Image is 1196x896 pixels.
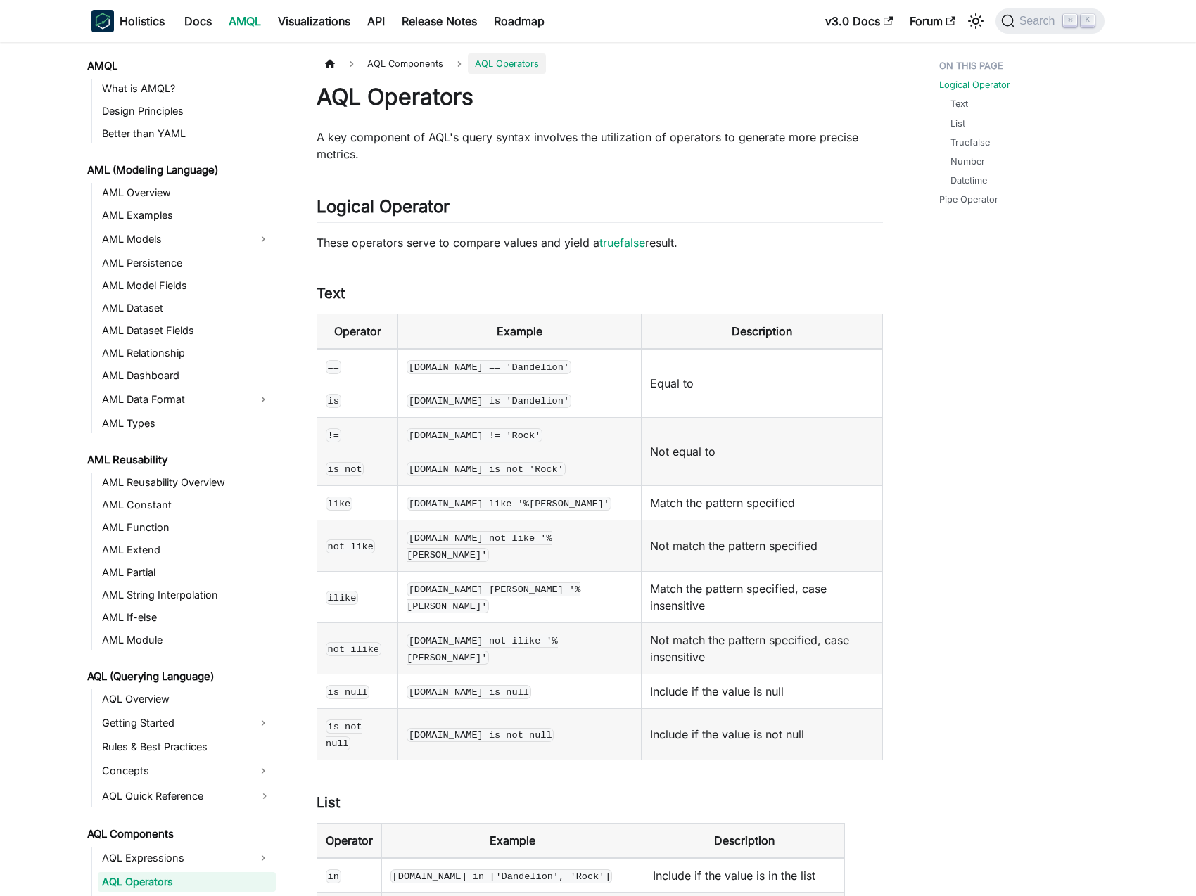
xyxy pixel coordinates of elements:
a: AML Model Fields [98,276,276,295]
code: == [326,360,341,374]
code: [DOMAIN_NAME] not ilike '%[PERSON_NAME]' [407,634,558,665]
h3: Text [317,285,883,302]
a: AQL Operators [98,872,276,892]
a: AQL Components [83,824,276,844]
a: HolisticsHolistics [91,10,165,32]
h3: List [317,794,883,812]
td: Match the pattern specified, case insensitive [642,572,883,623]
a: Logical Operator [939,78,1010,91]
button: Expand sidebar category 'Concepts' [250,760,276,782]
a: Rules & Best Practices [98,737,276,757]
code: [DOMAIN_NAME] in ['Dandelion', 'Rock'] [390,869,612,883]
a: AML Constant [98,495,276,515]
a: Number [950,155,985,168]
a: Concepts [98,760,250,782]
a: AQL Quick Reference [98,785,276,807]
code: [DOMAIN_NAME] == 'Dandelion' [407,360,571,374]
code: like [326,497,352,511]
a: AML Examples [98,205,276,225]
a: AML Dataset Fields [98,321,276,340]
a: API [359,10,393,32]
button: Switch between dark and light mode (currently light mode) [965,10,987,32]
a: AML Reusability [83,450,276,470]
button: Expand sidebar category 'AQL Expressions' [250,847,276,869]
a: Forum [901,10,964,32]
a: AML Partial [98,563,276,582]
th: Example [382,824,644,859]
a: Truefalse [950,136,990,149]
th: Operator [317,314,398,350]
a: List [950,117,965,130]
a: AML Types [98,414,276,433]
button: Expand sidebar category 'Getting Started' [250,712,276,734]
h1: AQL Operators [317,83,883,111]
th: Description [642,314,883,350]
td: Match the pattern specified [642,486,883,520]
a: AQL Overview [98,689,276,709]
p: A key component of AQL's query syntax involves the utilization of operators to generate more prec... [317,129,883,162]
span: AQL Operators [468,53,546,74]
button: Search (Command+K) [995,8,1105,34]
a: AML (Modeling Language) [83,160,276,180]
span: AQL Components [360,53,450,74]
a: Better than YAML [98,124,276,143]
code: in [326,869,341,883]
td: Equal to [642,349,883,418]
kbd: K [1081,14,1095,27]
button: Expand sidebar category 'AML Models' [250,228,276,250]
a: AML Models [98,228,250,250]
span: Search [1015,15,1064,27]
button: Expand sidebar category 'AML Data Format' [250,388,276,411]
td: Include if the value is in the list [644,858,844,893]
td: Include if the value is not null [642,709,883,760]
code: is not [326,462,364,476]
nav: Breadcrumbs [317,53,883,74]
a: Getting Started [98,712,250,734]
a: truefalse [599,236,645,250]
a: AMQL [220,10,269,32]
a: What is AMQL? [98,79,276,98]
a: AML Function [98,518,276,537]
code: is null [326,685,369,699]
code: [DOMAIN_NAME] is not 'Rock' [407,462,565,476]
code: [DOMAIN_NAME] != 'Rock' [407,428,542,442]
a: AQL (Querying Language) [83,667,276,686]
a: Docs [176,10,220,32]
a: AMQL [83,56,276,76]
a: Release Notes [393,10,485,32]
a: AML Reusability Overview [98,473,276,492]
a: AML If-else [98,608,276,627]
code: [DOMAIN_NAME] [PERSON_NAME] '%[PERSON_NAME]' [407,582,580,613]
code: ilike [326,591,358,605]
code: is not null [326,719,362,750]
td: Not equal to [642,418,883,486]
a: AML Extend [98,540,276,560]
kbd: ⌘ [1063,14,1077,27]
a: AML String Interpolation [98,585,276,605]
a: AML Module [98,630,276,650]
h2: Logical Operator [317,196,883,223]
b: Holistics [120,13,165,30]
a: AML Persistence [98,253,276,273]
a: Visualizations [269,10,359,32]
a: AML Data Format [98,388,250,411]
td: Include if the value is null [642,674,883,709]
a: AML Relationship [98,343,276,363]
code: != [326,428,341,442]
code: [DOMAIN_NAME] is not null [407,728,554,742]
img: Holistics [91,10,114,32]
code: [DOMAIN_NAME] is null [407,685,531,699]
a: AQL Expressions [98,847,250,869]
th: Description [644,824,844,859]
th: Example [398,314,642,350]
td: Not match the pattern specified [642,520,883,572]
a: AML Dataset [98,298,276,318]
a: AML Dashboard [98,366,276,385]
a: AML Overview [98,183,276,203]
code: [DOMAIN_NAME] is 'Dandelion' [407,394,571,408]
a: Home page [317,53,343,74]
a: v3.0 Docs [817,10,901,32]
code: is [326,394,341,408]
a: Pipe Operator [939,193,998,206]
code: [DOMAIN_NAME] like '%[PERSON_NAME]' [407,497,611,511]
